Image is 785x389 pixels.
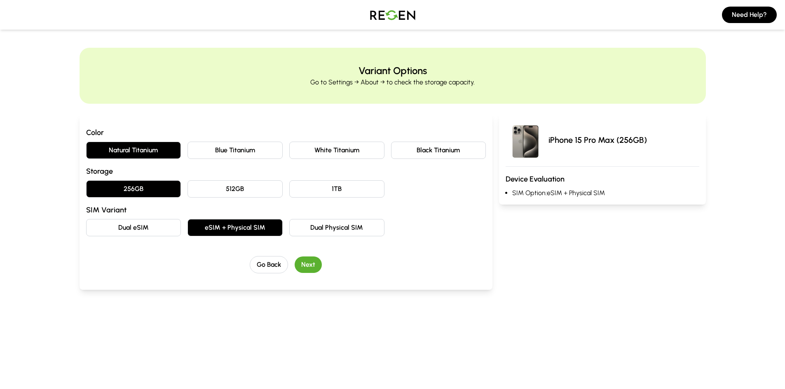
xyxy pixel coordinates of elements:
[289,219,384,236] button: Dual Physical SIM
[289,180,384,198] button: 1TB
[506,173,699,185] h3: Device Evaluation
[295,256,322,273] button: Next
[187,219,283,236] button: eSIM + Physical SIM
[187,180,283,198] button: 512GB
[391,142,486,159] button: Black Titanium
[86,204,486,216] h3: SIM Variant
[289,142,384,159] button: White Titanium
[548,134,647,146] p: iPhone 15 Pro Max (256GB)
[310,77,475,87] p: Go to Settings → About → to check the storage capacity.
[512,188,699,198] li: SIM Option: eSIM + Physical SIM
[86,142,181,159] button: Natural Titanium
[359,64,427,77] h2: Variant Options
[187,142,283,159] button: Blue Titanium
[86,219,181,236] button: Dual eSIM
[86,165,486,177] h3: Storage
[506,120,545,160] img: iPhone 15 Pro Max
[250,256,288,273] button: Go Back
[722,7,777,23] button: Need Help?
[364,3,422,26] img: Logo
[86,127,486,138] h3: Color
[86,180,181,198] button: 256GB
